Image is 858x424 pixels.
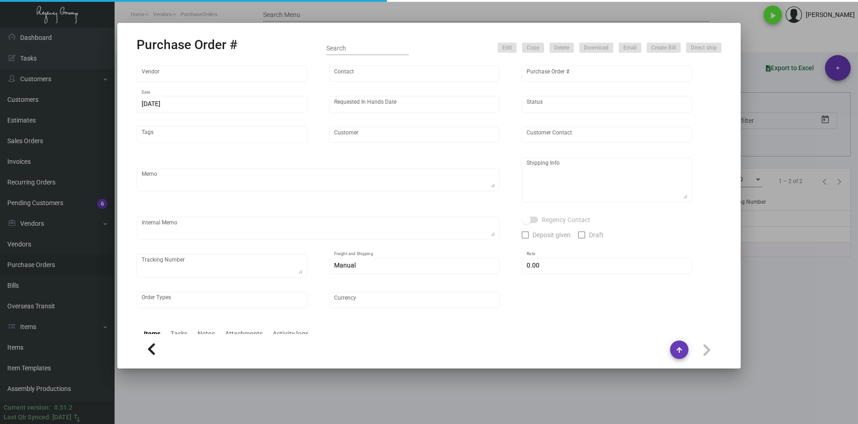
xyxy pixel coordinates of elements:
[542,214,590,225] span: Regency Contact
[579,43,613,53] button: Download
[527,44,539,52] span: Copy
[647,43,681,53] button: Create Bill
[334,262,356,269] span: Manual
[54,403,72,413] div: 0.51.2
[554,44,569,52] span: Delete
[651,44,676,52] span: Create Bill
[4,403,50,413] div: Current version:
[686,43,721,53] button: Direct ship
[623,44,637,52] span: Email
[498,43,517,53] button: Edit
[691,44,717,52] span: Direct ship
[137,37,237,53] h2: Purchase Order #
[198,329,215,339] div: Notes
[589,229,604,240] span: Draft
[273,329,308,339] div: Activity logs
[4,413,71,422] div: Last Qb Synced: [DATE]
[584,44,609,52] span: Download
[144,329,160,339] div: Items
[170,329,187,339] div: Tasks
[522,43,544,53] button: Copy
[502,44,512,52] span: Edit
[533,229,571,240] span: Deposit given
[550,43,574,53] button: Delete
[619,43,641,53] button: Email
[225,329,263,339] div: Attachments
